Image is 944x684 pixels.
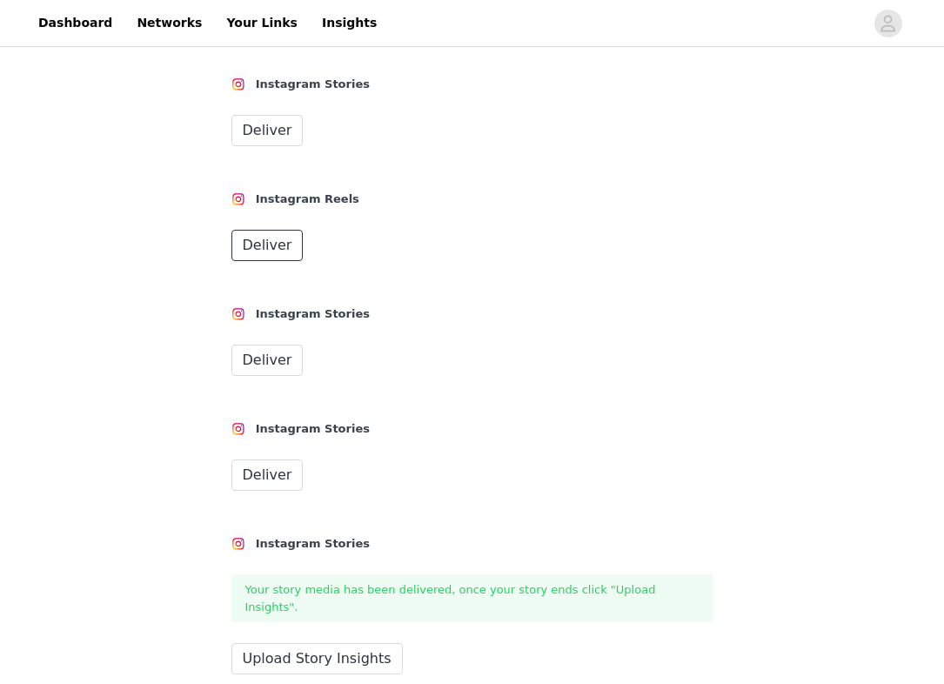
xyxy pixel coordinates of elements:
[256,307,370,320] strong: Instagram Stories
[231,345,304,376] button: Deliver
[243,120,292,141] span: Deliver
[216,3,308,43] a: Your Links
[256,422,370,435] strong: Instagram Stories
[256,192,359,205] strong: Instagram Reels
[231,77,245,91] img: Instagram Icon
[243,465,292,486] span: Deliver
[243,648,392,669] span: Upload Story Insights
[231,307,245,321] img: Instagram Icon
[256,537,370,550] strong: Instagram Stories
[256,77,370,91] strong: Instagram Stories
[311,3,387,43] a: Insights
[231,643,403,674] button: Upload Story Insights
[28,3,123,43] a: Dashboard
[231,230,304,261] button: Deliver
[231,459,304,491] button: Deliver
[231,537,245,551] img: Instagram Icon
[880,10,896,37] div: avatar
[231,115,304,146] button: Deliver
[231,422,245,436] img: Instagram Icon
[243,235,292,256] span: Deliver
[243,350,292,371] span: Deliver
[126,3,212,43] a: Networks
[231,192,245,206] img: Instagram Icon
[231,574,713,622] div: Your story media has been delivered, once your story ends click "Upload Insights".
